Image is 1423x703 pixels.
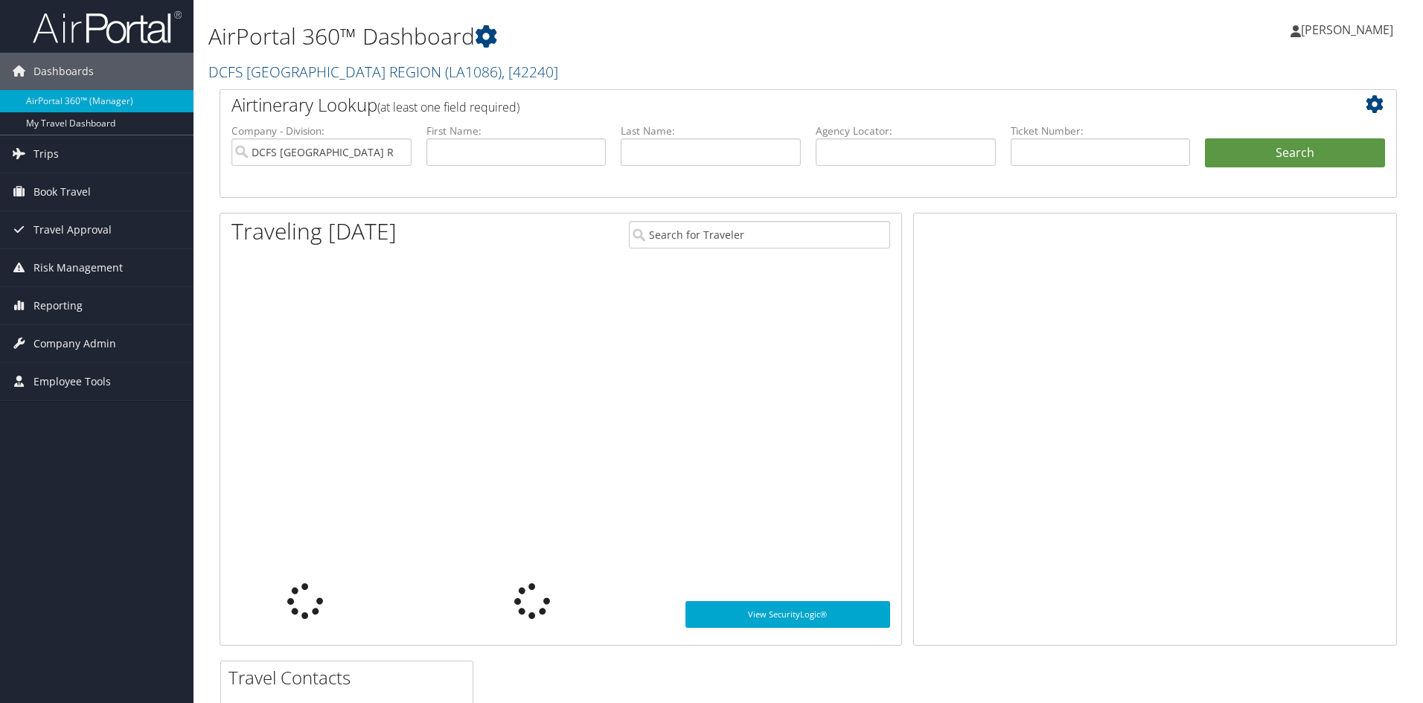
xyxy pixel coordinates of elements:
[231,123,412,138] label: Company - Division:
[816,123,996,138] label: Agency Locator:
[377,99,519,115] span: (at least one field required)
[33,10,182,45] img: airportal-logo.png
[1301,22,1393,38] span: [PERSON_NAME]
[33,363,111,400] span: Employee Tools
[621,123,801,138] label: Last Name:
[228,665,473,690] h2: Travel Contacts
[629,221,890,248] input: Search for Traveler
[208,62,558,82] a: DCFS [GEOGRAPHIC_DATA] REGION
[33,249,123,286] span: Risk Management
[685,601,890,628] a: View SecurityLogic®
[33,135,59,173] span: Trips
[33,173,91,211] span: Book Travel
[231,92,1287,118] h2: Airtinerary Lookup
[33,53,94,90] span: Dashboards
[33,287,83,324] span: Reporting
[1205,138,1385,168] button: Search
[445,62,502,82] span: ( LA1086 )
[502,62,558,82] span: , [ 42240 ]
[1011,123,1191,138] label: Ticket Number:
[33,211,112,248] span: Travel Approval
[426,123,607,138] label: First Name:
[208,21,1008,52] h1: AirPortal 360™ Dashboard
[33,325,116,362] span: Company Admin
[1291,7,1408,52] a: [PERSON_NAME]
[231,216,397,247] h1: Traveling [DATE]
